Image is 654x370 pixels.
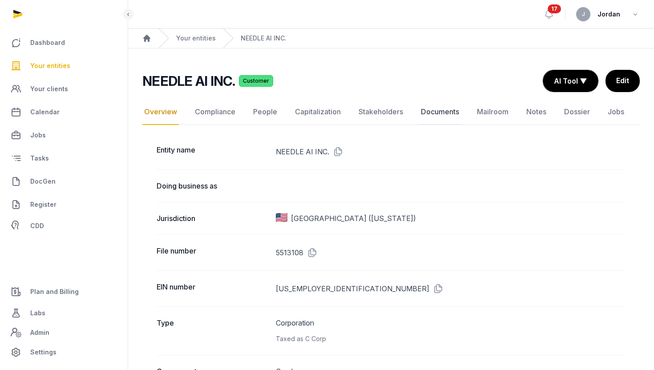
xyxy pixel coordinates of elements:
[142,99,179,125] a: Overview
[7,125,121,146] a: Jobs
[475,99,510,125] a: Mailroom
[30,221,44,231] span: CDD
[128,28,654,48] nav: Breadcrumb
[7,324,121,342] a: Admin
[276,334,626,344] div: Taxed as C Corp
[576,7,590,21] button: J
[7,32,121,53] a: Dashboard
[419,99,461,125] a: Documents
[30,84,68,94] span: Your clients
[157,245,269,260] dt: File number
[30,60,70,71] span: Your entities
[30,130,46,141] span: Jobs
[142,73,235,89] h2: NEEDLE AI INC.
[606,99,626,125] a: Jobs
[30,286,79,297] span: Plan and Billing
[548,4,561,13] span: 17
[30,176,56,187] span: DocGen
[291,213,416,224] span: [GEOGRAPHIC_DATA] ([US_STATE])
[30,107,60,117] span: Calendar
[157,282,269,296] dt: EIN number
[7,101,121,123] a: Calendar
[7,217,121,235] a: CDD
[293,99,343,125] a: Capitalization
[30,153,49,164] span: Tasks
[176,34,216,43] a: Your entities
[30,37,65,48] span: Dashboard
[7,55,121,76] a: Your entities
[543,70,598,92] button: AI Tool ▼
[7,78,121,100] a: Your clients
[7,194,121,215] a: Register
[241,34,287,43] a: NEEDLE AI INC.
[276,282,626,296] dd: [US_EMPLOYER_IDENTIFICATION_NUMBER]
[157,145,269,159] dt: Entity name
[597,9,620,20] span: Jordan
[30,347,57,358] span: Settings
[7,281,121,302] a: Plan and Billing
[193,99,237,125] a: Compliance
[239,75,273,87] span: Customer
[357,99,405,125] a: Stakeholders
[142,99,640,125] nav: Tabs
[157,318,269,344] dt: Type
[7,342,121,363] a: Settings
[582,12,585,17] span: J
[7,148,121,169] a: Tasks
[525,99,548,125] a: Notes
[157,181,269,191] dt: Doing business as
[562,99,592,125] a: Dossier
[606,70,640,92] a: Edit
[30,327,49,338] span: Admin
[157,213,269,224] dt: Jurisdiction
[7,171,121,192] a: DocGen
[276,318,626,344] dd: Corporation
[251,99,279,125] a: People
[7,302,121,324] a: Labs
[276,145,626,159] dd: NEEDLE AI INC.
[30,308,45,318] span: Labs
[30,199,57,210] span: Register
[276,245,626,260] dd: 5513108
